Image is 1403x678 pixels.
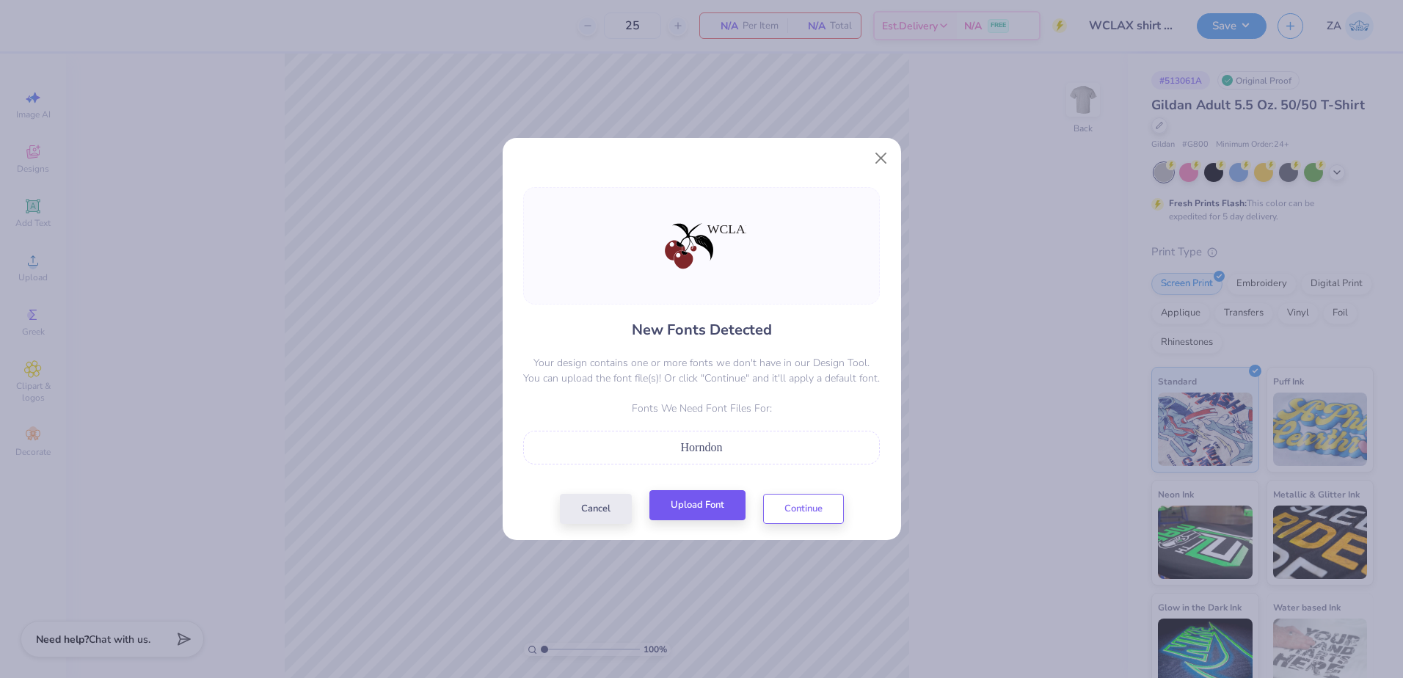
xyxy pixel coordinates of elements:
[649,490,746,520] button: Upload Font
[681,441,723,453] span: Horndon
[560,494,632,524] button: Cancel
[632,319,772,340] h4: New Fonts Detected
[523,355,880,386] p: Your design contains one or more fonts we don't have in our Design Tool. You can upload the font ...
[763,494,844,524] button: Continue
[867,144,894,172] button: Close
[523,401,880,416] p: Fonts We Need Font Files For:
